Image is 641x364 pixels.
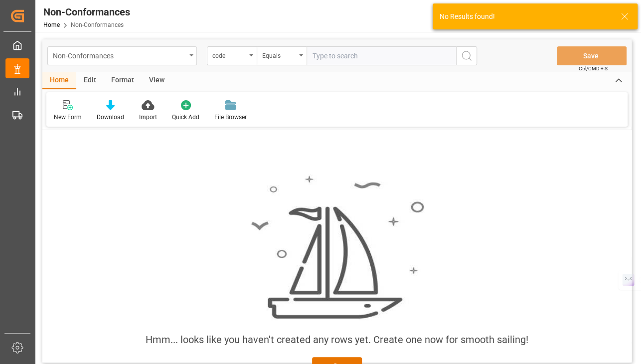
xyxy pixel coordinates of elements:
[76,72,104,89] div: Edit
[43,4,130,19] div: Non-Conformances
[142,72,172,89] div: View
[456,46,477,65] button: search button
[97,113,124,122] div: Download
[307,46,456,65] input: Type to search
[257,46,307,65] button: open menu
[146,332,528,347] div: Hmm... looks like you haven't created any rows yet. Create one now for smooth sailing!
[214,113,247,122] div: File Browser
[139,113,157,122] div: Import
[172,113,199,122] div: Quick Add
[250,175,424,320] img: smooth_sailing.jpeg
[104,72,142,89] div: Format
[43,21,60,28] a: Home
[47,46,197,65] button: open menu
[262,49,296,60] div: Equals
[579,65,608,72] span: Ctrl/CMD + S
[557,46,627,65] button: Save
[207,46,257,65] button: open menu
[53,49,186,61] div: Non-Conformances
[440,11,611,22] div: No Results found!
[42,72,76,89] div: Home
[212,49,246,60] div: code
[54,113,82,122] div: New Form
